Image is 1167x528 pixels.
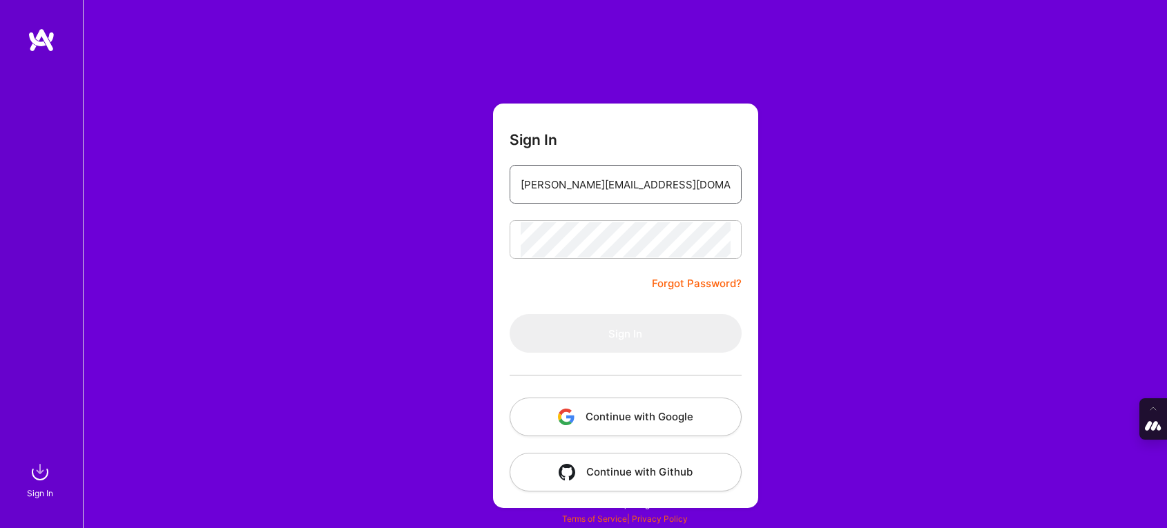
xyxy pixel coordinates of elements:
[83,487,1167,521] div: © 2025 ATeams Inc., All rights reserved.
[559,464,575,480] img: icon
[562,514,688,524] span: |
[29,458,54,500] a: sign inSign In
[510,453,742,491] button: Continue with Github
[26,458,54,486] img: sign in
[521,167,731,202] input: Email...
[510,314,742,353] button: Sign In
[558,409,575,425] img: icon
[562,514,627,524] a: Terms of Service
[510,131,557,148] h3: Sign In
[28,28,55,52] img: logo
[632,514,688,524] a: Privacy Policy
[510,398,742,436] button: Continue with Google
[27,486,53,500] div: Sign In
[652,275,742,292] a: Forgot Password?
